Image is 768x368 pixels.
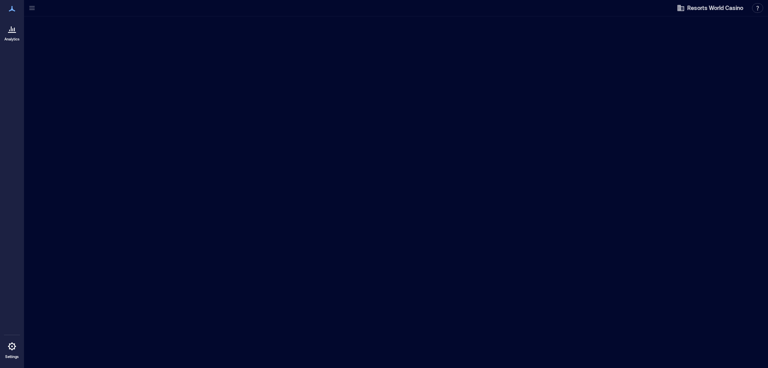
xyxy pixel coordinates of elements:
[5,354,19,359] p: Settings
[2,19,22,44] a: Analytics
[4,37,20,42] p: Analytics
[2,337,22,362] a: Settings
[687,4,743,12] span: Resorts World Casino
[674,2,746,14] button: Resorts World Casino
